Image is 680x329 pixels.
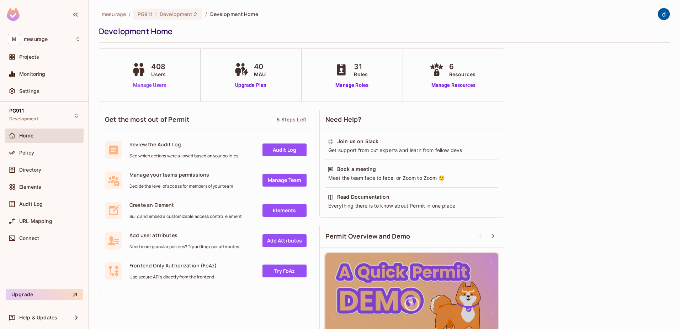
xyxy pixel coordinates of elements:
[129,232,239,239] span: Add user attributes
[129,11,131,17] li: /
[449,61,476,72] span: 6
[328,174,496,182] div: Meet the team face to face, or Zoom to Zoom 😉
[449,70,476,78] span: Resources
[262,143,307,156] a: Audit Log
[337,193,389,200] div: Read Documentation
[205,11,207,17] li: /
[254,70,266,78] span: MAU
[254,61,266,72] span: 40
[6,289,83,300] button: Upgrade
[328,147,496,154] div: Get support from out experts and learn from fellow devs
[233,82,269,89] a: Upgrade Plan
[7,8,20,21] img: SReyMgAAAABJRU5ErkJggg==
[354,61,368,72] span: 31
[155,11,157,17] span: :
[138,11,152,17] span: PG911
[19,201,43,207] span: Audit Log
[129,183,233,189] span: Decide the level of access for members of your team
[325,232,410,241] span: Permit Overview and Demo
[24,36,48,42] span: Workspace: mesurage
[99,26,666,37] div: Development Home
[262,204,307,217] a: Elements
[129,141,238,148] span: Review the Audit Log
[19,235,39,241] span: Connect
[9,108,24,114] span: PG911
[105,115,190,124] span: Get the most out of Permit
[262,265,307,277] a: Try FoAz
[262,174,307,187] a: Manage Team
[262,234,307,247] a: Add Attrbutes
[129,244,239,250] span: Need more granular policies? Try adding user attributes
[19,71,46,77] span: Monitoring
[19,133,34,139] span: Home
[19,54,39,60] span: Projects
[277,116,306,123] div: 5 Steps Left
[19,150,34,156] span: Policy
[129,214,242,219] span: Build and embed a customizable access control element
[129,262,217,269] span: Frontend Only Authorization (FoAz)
[151,61,166,72] span: 408
[19,218,52,224] span: URL Mapping
[129,274,217,280] span: Use secure API's directly from the frontend
[19,167,41,173] span: Directory
[333,82,371,89] a: Manage Roles
[354,70,368,78] span: Roles
[658,8,670,20] img: dev 911gcl
[129,171,233,178] span: Manage your teams permissions
[129,153,238,159] span: See which actions were allowed based on your policies
[337,138,378,145] div: Join us on Slack
[160,11,192,17] span: Development
[19,315,57,320] span: Help & Updates
[19,88,39,94] span: Settings
[151,70,166,78] span: Users
[130,82,169,89] a: Manage Users
[337,166,376,173] div: Book a meeting
[9,116,38,122] span: Development
[102,11,126,17] span: the active workspace
[328,202,496,209] div: Everything there is to know about Permit in one place
[129,202,242,208] span: Create an Element
[19,184,41,190] span: Elements
[210,11,258,17] span: Development Home
[325,115,362,124] span: Need Help?
[8,34,20,44] span: M
[428,82,479,89] a: Manage Resources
